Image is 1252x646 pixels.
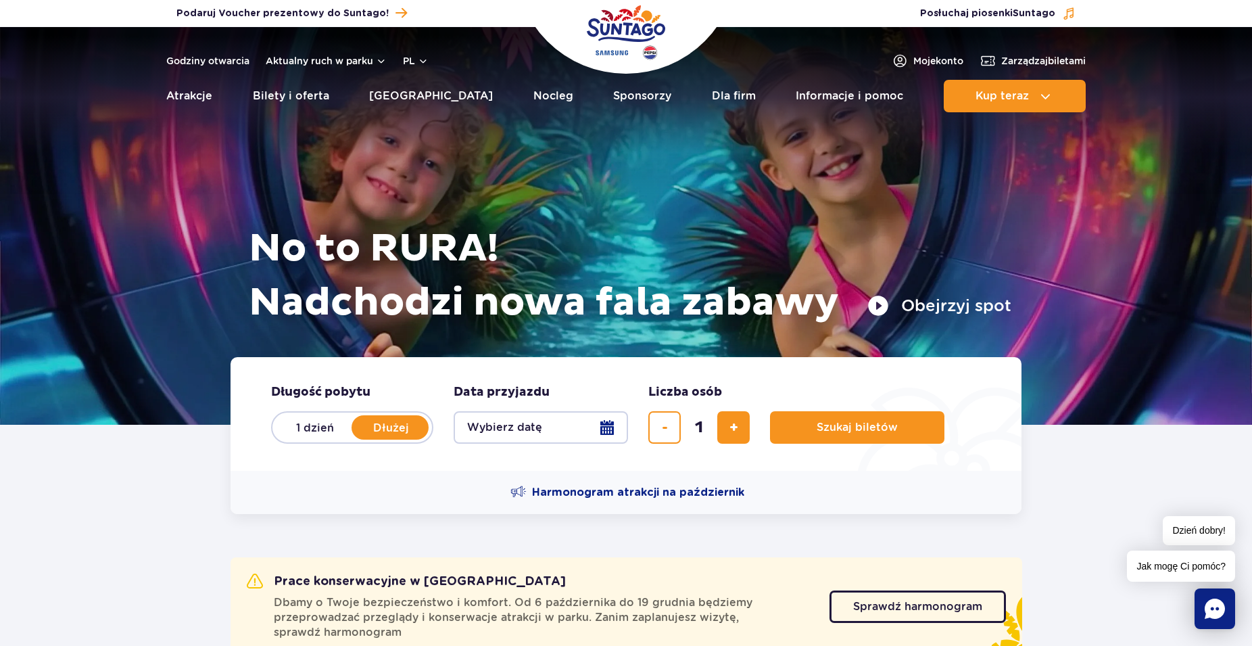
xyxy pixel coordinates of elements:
a: [GEOGRAPHIC_DATA] [369,80,493,112]
a: Podaruj Voucher prezentowy do Suntago! [176,4,407,22]
h2: Prace konserwacyjne w [GEOGRAPHIC_DATA] [247,574,566,590]
a: Harmonogram atrakcji na październik [510,484,744,501]
a: Dla firm [712,80,756,112]
a: Informacje i pomoc [796,80,903,112]
button: pl [403,54,429,68]
span: Liczba osób [648,384,722,400]
label: 1 dzień [276,413,354,442]
button: dodaj bilet [717,411,750,444]
button: Aktualny ruch w parku [266,55,387,66]
span: Kup teraz [976,90,1029,102]
h1: No to RURA! Nadchodzi nowa fala zabawy [249,222,1011,330]
button: Kup teraz [944,80,1086,112]
button: Obejrzyj spot [867,295,1011,317]
a: Godziny otwarcia [166,54,249,68]
a: Bilety i oferta [253,80,329,112]
span: Data przyjazdu [454,384,550,400]
span: Moje konto [913,54,963,68]
button: usuń bilet [648,411,681,444]
span: Harmonogram atrakcji na październik [532,485,744,500]
span: Szukaj biletów [817,421,898,434]
span: Sprawdź harmonogram [853,601,982,612]
span: Posłuchaj piosenki [920,7,1055,20]
span: Jak mogę Ci pomóc? [1127,551,1235,582]
span: Podaruj Voucher prezentowy do Suntago! [176,7,389,20]
button: Wybierz datę [454,411,628,444]
span: Dbamy o Twoje bezpieczeństwo i komfort. Od 6 października do 19 grudnia będziemy przeprowadzać pr... [274,595,813,640]
div: Chat [1195,589,1235,629]
form: Planowanie wizyty w Park of Poland [231,357,1021,471]
span: Długość pobytu [271,384,370,400]
a: Sponsorzy [613,80,671,112]
label: Dłużej [352,413,429,442]
a: Nocleg [533,80,573,112]
input: liczba biletów [683,411,715,444]
button: Szukaj biletów [770,411,944,444]
a: Sprawdź harmonogram [829,591,1006,623]
button: Posłuchaj piosenkiSuntago [920,7,1076,20]
span: Zarządzaj biletami [1001,54,1086,68]
a: Zarządzajbiletami [980,53,1086,69]
span: Suntago [1013,9,1055,18]
a: Atrakcje [166,80,212,112]
span: Dzień dobry! [1163,516,1235,545]
a: Mojekonto [892,53,963,69]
